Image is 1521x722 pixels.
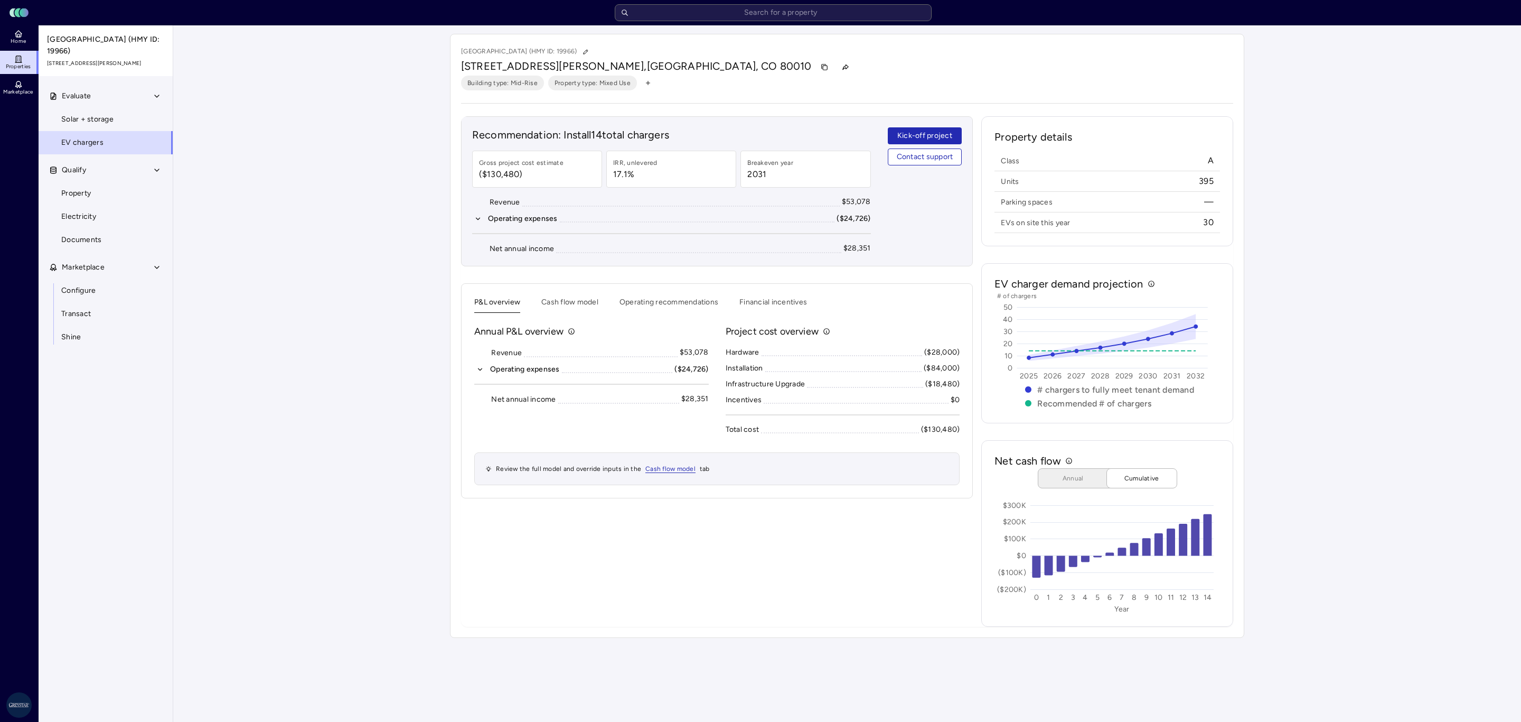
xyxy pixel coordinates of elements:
[681,393,709,405] div: $28,351
[1068,372,1086,381] text: 2027
[726,363,763,374] div: Installation
[1047,473,1100,484] span: Annual
[61,114,114,125] span: Solar + storage
[837,213,870,225] div: ($24,726)
[1044,372,1062,381] text: 2026
[897,130,952,142] span: Kick-off project
[1107,593,1112,602] text: 6
[490,197,520,208] div: Revenue
[472,127,871,142] h2: Recommendation: Install 14 total chargers
[613,168,658,181] span: 17.1%
[1199,175,1214,187] span: 395
[645,465,696,473] span: Cash flow model
[674,364,708,375] div: ($24,726)
[747,168,793,181] span: 2031
[1203,217,1214,228] span: 30
[474,364,709,375] button: Operating expenses($24,726)
[62,262,105,273] span: Marketplace
[490,243,554,255] div: Net annual income
[61,285,96,297] span: Configure
[680,347,709,358] div: $53,078
[6,692,32,718] img: Greystar AS
[726,424,759,436] div: Total cost
[1091,372,1110,381] text: 2028
[491,394,556,405] div: Net annual income
[1004,351,1013,360] text: 10
[11,38,26,44] span: Home
[1204,196,1214,208] span: —
[747,158,793,168] div: Breakeven year
[1003,303,1013,312] text: 50
[1204,593,1212,602] text: 14
[479,158,564,168] div: Gross project cost estimate
[1179,593,1187,602] text: 12
[479,168,564,181] span: ($130,480)
[61,234,101,246] span: Documents
[38,131,173,154] a: EV chargers
[1132,593,1137,602] text: 8
[61,331,81,343] span: Shine
[925,378,960,390] div: ($18,480)
[994,453,1061,468] h2: Net cash flow
[645,464,696,474] a: Cash flow model
[921,424,960,436] div: ($130,480)
[726,394,762,406] div: Incentives
[1083,593,1088,602] text: 4
[38,108,173,131] a: Solar + storage
[998,568,1026,577] text: ($100K)
[888,149,962,165] button: Contact support
[726,347,759,358] div: Hardware
[38,205,173,228] a: Electricity
[38,326,173,349] a: Shine
[461,45,593,59] p: [GEOGRAPHIC_DATA] (HMY ID: 19966)
[61,308,91,320] span: Transact
[62,90,91,102] span: Evaluate
[1001,177,1019,187] span: Units
[1004,534,1026,543] text: $100K
[39,256,174,279] button: Marketplace
[1001,197,1053,207] span: Parking spaces
[47,34,165,57] span: [GEOGRAPHIC_DATA] (HMY ID: 19966)
[1001,156,1019,166] span: Class
[3,89,33,95] span: Marketplace
[1038,399,1152,409] text: Recommended # of chargers
[490,364,560,375] div: Operating expenses
[619,297,718,313] button: Operating recommendations
[47,59,165,68] span: [STREET_ADDRESS][PERSON_NAME]
[61,137,104,149] span: EV chargers
[548,76,637,90] button: Property type: Mixed Use
[1059,593,1063,602] text: 2
[726,378,805,390] div: Infrastructure Upgrade
[1038,385,1194,395] text: # chargers to fully meet tenant demand
[38,228,173,252] a: Documents
[726,325,819,338] p: Project cost overview
[1115,372,1133,381] text: 2029
[647,60,812,72] span: [GEOGRAPHIC_DATA], CO 80010
[951,394,960,406] div: $0
[1208,155,1214,166] span: A
[1003,315,1013,324] text: 40
[62,164,86,176] span: Qualify
[739,297,807,313] button: Financial incentives
[997,585,1026,594] text: ($200K)
[1187,372,1205,381] text: 2032
[555,78,631,88] span: Property type: Mixed Use
[897,151,953,163] span: Contact support
[38,182,173,205] a: Property
[39,85,174,108] button: Evaluate
[541,297,598,313] button: Cash flow model
[467,78,538,88] span: Building type: Mid-Rise
[39,159,174,182] button: Qualify
[38,302,173,326] a: Transact
[888,127,962,144] button: Kick-off project
[924,347,960,358] div: ($28,000)
[842,196,871,208] div: $53,078
[615,4,932,21] input: Search for a property
[997,292,1037,300] text: # of chargers
[61,188,91,199] span: Property
[1168,593,1175,602] text: 11
[1003,327,1013,336] text: 30
[1120,593,1124,602] text: 7
[843,243,871,254] div: $28,351
[491,347,522,359] div: Revenue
